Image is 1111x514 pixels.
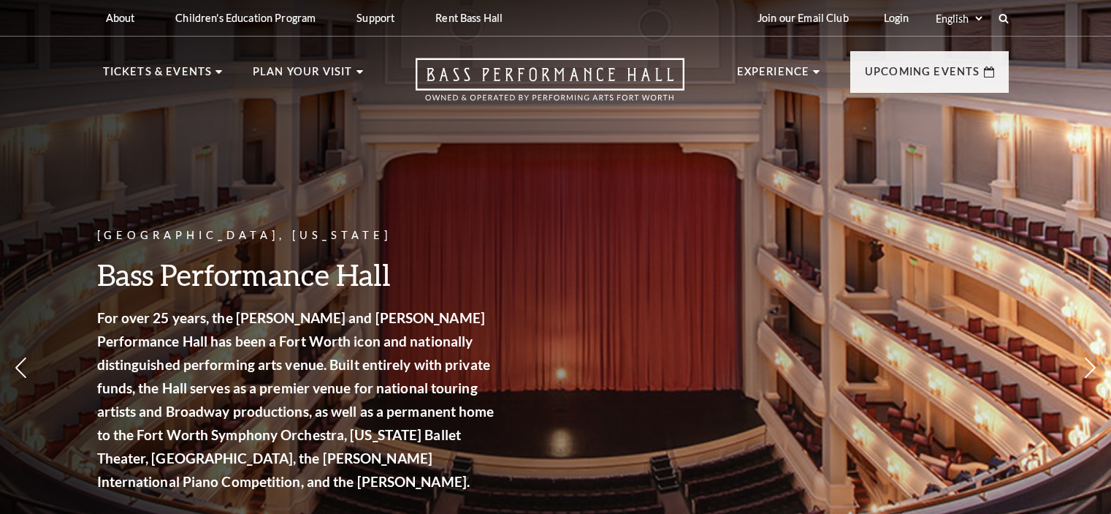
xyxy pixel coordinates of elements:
[97,309,495,490] strong: For over 25 years, the [PERSON_NAME] and [PERSON_NAME] Performance Hall has been a Fort Worth ico...
[97,227,499,245] p: [GEOGRAPHIC_DATA], [US_STATE]
[737,63,810,89] p: Experience
[106,12,135,24] p: About
[175,12,316,24] p: Children's Education Program
[933,12,985,26] select: Select:
[253,63,353,89] p: Plan Your Visit
[435,12,503,24] p: Rent Bass Hall
[103,63,213,89] p: Tickets & Events
[356,12,394,24] p: Support
[865,63,980,89] p: Upcoming Events
[97,256,499,293] h3: Bass Performance Hall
